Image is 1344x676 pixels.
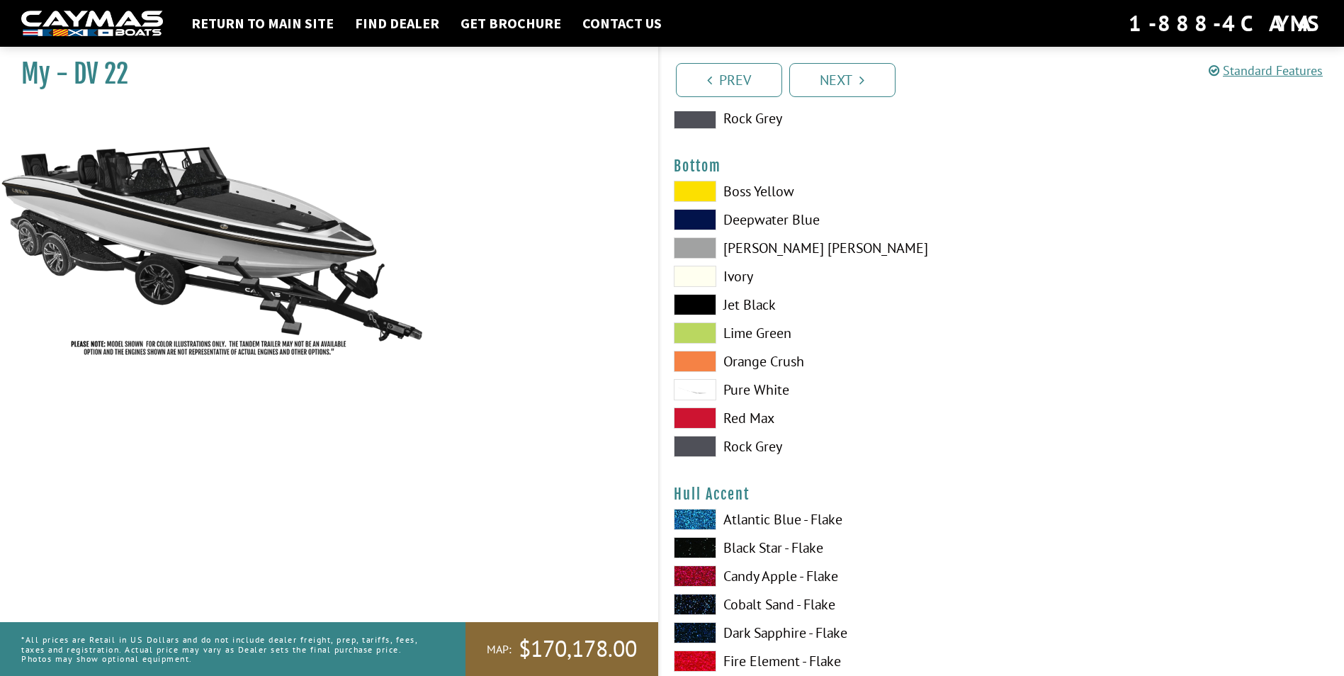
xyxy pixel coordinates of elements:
[674,266,988,287] label: Ivory
[348,14,446,33] a: Find Dealer
[674,209,988,230] label: Deepwater Blue
[789,63,896,97] a: Next
[1209,62,1323,79] a: Standard Features
[674,485,1331,503] h4: Hull Accent
[674,436,988,457] label: Rock Grey
[674,509,988,530] label: Atlantic Blue - Flake
[453,14,568,33] a: Get Brochure
[21,58,623,90] h1: My - DV 22
[674,537,988,558] label: Black Star - Flake
[519,634,637,664] span: $170,178.00
[674,379,988,400] label: Pure White
[674,237,988,259] label: [PERSON_NAME] [PERSON_NAME]
[674,407,988,429] label: Red Max
[575,14,669,33] a: Contact Us
[1129,8,1323,39] div: 1-888-4CAYMAS
[674,650,988,672] label: Fire Element - Flake
[674,322,988,344] label: Lime Green
[674,351,988,372] label: Orange Crush
[487,642,512,657] span: MAP:
[184,14,341,33] a: Return to main site
[674,594,988,615] label: Cobalt Sand - Flake
[674,622,988,643] label: Dark Sapphire - Flake
[674,181,988,202] label: Boss Yellow
[674,565,988,587] label: Candy Apple - Flake
[465,622,658,676] a: MAP:$170,178.00
[674,157,1331,175] h4: Bottom
[674,294,988,315] label: Jet Black
[674,108,988,129] label: Rock Grey
[21,11,163,37] img: white-logo-c9c8dbefe5ff5ceceb0f0178aa75bf4bb51f6bca0971e226c86eb53dfe498488.png
[676,63,782,97] a: Prev
[21,628,434,670] p: *All prices are Retail in US Dollars and do not include dealer freight, prep, tariffs, fees, taxe...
